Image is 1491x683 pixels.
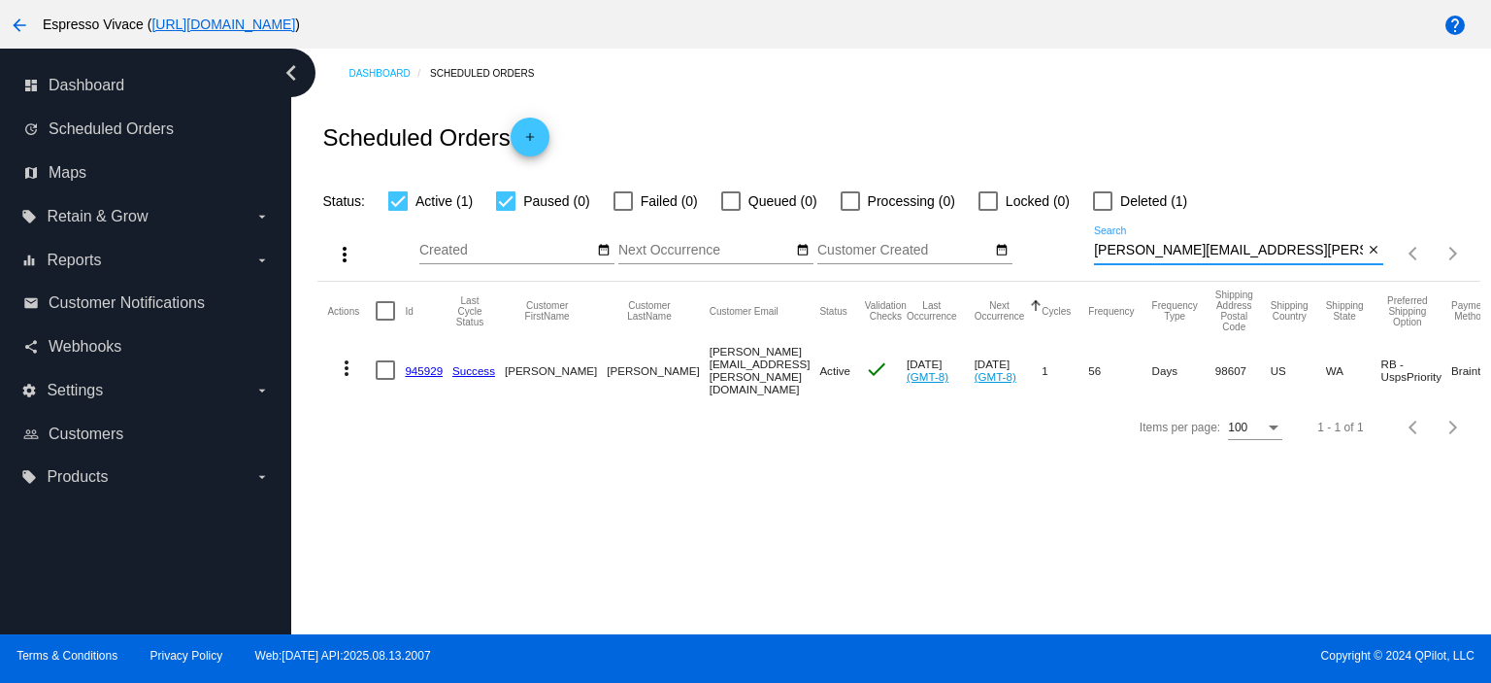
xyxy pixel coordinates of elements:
mat-header-cell: Actions [327,282,376,340]
i: arrow_drop_down [254,253,270,268]
button: Previous page [1395,408,1434,447]
mat-cell: 56 [1088,340,1151,400]
i: equalizer [21,253,37,268]
i: arrow_drop_down [254,383,270,398]
button: Change sorting for FrequencyType [1152,300,1198,322]
i: arrow_drop_down [254,209,270,224]
a: people_outline Customers [23,419,270,450]
a: (GMT-8) [907,370,948,383]
a: email Customer Notifications [23,288,270,319]
span: Customers [49,426,123,443]
button: Change sorting for Cycles [1042,305,1071,317]
a: Dashboard [348,58,430,88]
button: Change sorting for LastProcessingCycleId [452,295,487,327]
mat-icon: date_range [995,243,1009,258]
span: Retain & Grow [47,208,148,225]
i: people_outline [23,427,39,442]
span: Settings [47,382,103,399]
i: update [23,121,39,137]
span: Dashboard [49,77,124,94]
a: dashboard Dashboard [23,70,270,101]
a: (GMT-8) [975,370,1016,383]
button: Change sorting for LastOccurrenceUtc [907,300,957,322]
button: Change sorting for Status [819,305,846,317]
input: Search [1094,243,1363,258]
span: Customer Notifications [49,294,205,312]
mat-cell: [PERSON_NAME] [505,340,607,400]
mat-icon: add [518,130,542,154]
span: Locked (0) [1006,189,1070,213]
a: Scheduled Orders [430,58,551,88]
mat-cell: 98607 [1215,340,1271,400]
span: Maps [49,164,86,182]
span: Paused (0) [523,189,589,213]
i: map [23,165,39,181]
span: Webhooks [49,338,121,356]
mat-icon: close [1367,243,1380,258]
span: Espresso Vivace ( ) [43,17,300,32]
span: Queued (0) [748,189,817,213]
span: Status: [322,193,365,209]
span: Active [819,364,850,377]
button: Change sorting for CustomerEmail [710,305,779,317]
mat-header-cell: Validation Checks [865,282,907,340]
span: Copyright © 2024 QPilot, LLC [762,649,1474,663]
i: dashboard [23,78,39,93]
mat-cell: [DATE] [975,340,1043,400]
mat-cell: [PERSON_NAME][EMAIL_ADDRESS][PERSON_NAME][DOMAIN_NAME] [710,340,820,400]
span: Reports [47,252,101,269]
i: local_offer [21,469,37,485]
a: Success [452,364,495,377]
i: settings [21,383,37,398]
i: email [23,295,39,311]
button: Change sorting for NextOccurrenceUtc [975,300,1025,322]
mat-cell: US [1271,340,1326,400]
input: Next Occurrence [618,243,793,258]
mat-icon: arrow_back [8,14,31,37]
button: Change sorting for PreferredShippingOption [1381,295,1434,327]
mat-icon: check [865,358,888,381]
mat-cell: WA [1326,340,1381,400]
button: Change sorting for CustomerLastName [607,300,691,322]
h2: Scheduled Orders [322,118,548,156]
button: Change sorting for ShippingPostcode [1215,290,1253,332]
input: Created [419,243,594,258]
a: [URL][DOMAIN_NAME] [151,17,295,32]
mat-cell: 1 [1042,340,1088,400]
i: local_offer [21,209,37,224]
button: Change sorting for ShippingCountry [1271,300,1309,322]
button: Previous page [1395,234,1434,273]
a: Web:[DATE] API:2025.08.13.2007 [255,649,431,663]
button: Next page [1434,234,1473,273]
span: Products [47,468,108,486]
button: Change sorting for Frequency [1088,305,1134,317]
i: arrow_drop_down [254,469,270,485]
button: Next page [1434,408,1473,447]
mat-select: Items per page: [1228,422,1282,435]
button: Change sorting for ShippingState [1326,300,1364,322]
mat-cell: [DATE] [907,340,975,400]
button: Change sorting for PaymentMethod.Type [1451,300,1489,322]
span: Deleted (1) [1120,189,1187,213]
i: chevron_left [276,57,307,88]
div: Items per page: [1140,421,1220,434]
button: Change sorting for CustomerFirstName [505,300,589,322]
input: Customer Created [817,243,992,258]
div: 1 - 1 of 1 [1317,421,1363,434]
mat-icon: more_vert [333,243,356,266]
mat-icon: date_range [796,243,810,258]
a: update Scheduled Orders [23,114,270,145]
span: Active (1) [415,189,473,213]
a: Privacy Policy [150,649,223,663]
mat-cell: Days [1152,340,1215,400]
span: Processing (0) [868,189,955,213]
mat-cell: RB - UspsPriority [1381,340,1451,400]
mat-icon: date_range [597,243,611,258]
span: Failed (0) [641,189,698,213]
mat-cell: [PERSON_NAME] [607,340,709,400]
a: map Maps [23,157,270,188]
mat-icon: more_vert [335,357,358,380]
span: Scheduled Orders [49,120,174,138]
a: 945929 [405,364,443,377]
a: share Webhooks [23,331,270,362]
